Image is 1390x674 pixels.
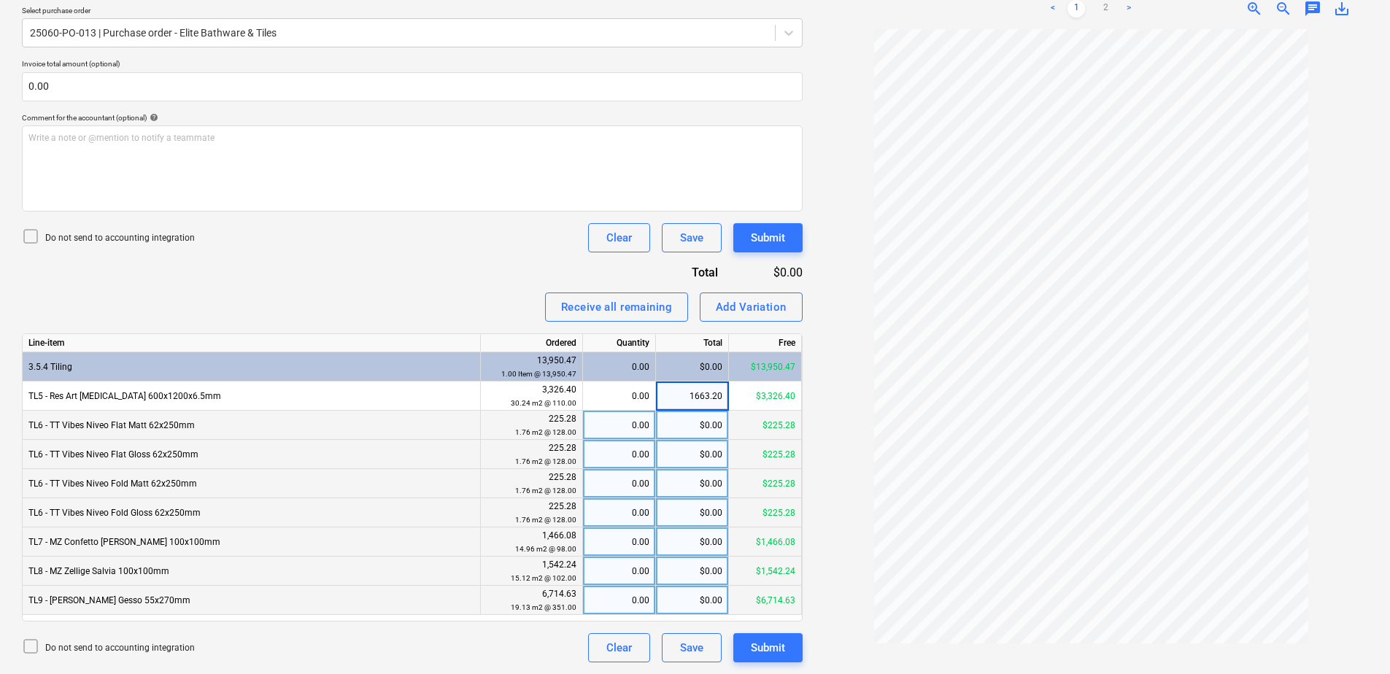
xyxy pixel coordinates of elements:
div: Total [656,334,729,352]
small: 1.76 m2 @ 128.00 [515,457,576,465]
div: Receive all remaining [561,298,672,317]
p: Do not send to accounting integration [45,232,195,244]
p: Do not send to accounting integration [45,642,195,654]
button: Submit [733,223,803,252]
div: Save [680,638,703,657]
small: 1.76 m2 @ 128.00 [515,428,576,436]
div: 0.00 [589,352,649,381]
div: Submit [751,228,785,247]
div: Quantity [583,334,656,352]
div: TL6 - TT Vibes Niveo Fold Gloss 62x250mm [23,498,481,527]
p: Select purchase order [22,6,803,18]
div: 6,714.63 [487,587,576,614]
div: TL9 - [PERSON_NAME] Gesso 55x270mm [23,586,481,615]
div: Save [680,228,703,247]
div: 1,466.08 [487,529,576,556]
div: $0.00 [656,527,729,557]
div: 0.00 [589,381,649,411]
small: 19.13 m2 @ 351.00 [511,603,576,611]
button: Receive all remaining [545,293,688,322]
span: help [147,113,158,122]
button: Submit [733,633,803,662]
div: $0.00 [656,498,729,527]
div: TL6 - TT Vibes Niveo Fold Matt 62x250mm [23,469,481,498]
div: $225.28 [729,440,802,469]
div: $6,714.63 [729,586,802,615]
div: 0.00 [589,498,649,527]
div: $3,326.40 [729,381,802,411]
div: $225.28 [729,411,802,440]
small: 30.24 m2 @ 110.00 [511,399,576,407]
div: 225.28 [487,441,576,468]
div: 0.00 [589,440,649,469]
div: TL5 - Res Art [MEDICAL_DATA] 600x1200x6.5mm [23,381,481,411]
div: $1,542.24 [729,557,802,586]
div: $0.00 [656,440,729,469]
div: $1,466.08 [729,527,802,557]
iframe: Chat Widget [1317,604,1390,674]
div: $0.00 [656,469,729,498]
div: $225.28 [729,469,802,498]
div: $0.00 [741,264,803,281]
div: $0.00 [656,557,729,586]
button: Save [662,633,722,662]
div: 0.00 [589,527,649,557]
div: $0.00 [656,586,729,615]
button: Save [662,223,722,252]
input: Invoice total amount (optional) [22,72,803,101]
div: 225.28 [487,412,576,439]
div: Clear [606,638,632,657]
div: 225.28 [487,500,576,527]
div: Submit [751,638,785,657]
div: 0.00 [589,586,649,615]
div: TL8 - MZ Zellige Salvia 100x100mm [23,557,481,586]
button: Clear [588,223,650,252]
div: Free [729,334,802,352]
div: $0.00 [656,411,729,440]
div: 13,950.47 [487,354,576,381]
div: 0.00 [589,411,649,440]
small: 1.00 Item @ 13,950.47 [501,370,576,378]
button: Add Variation [700,293,803,322]
small: 14.96 m2 @ 98.00 [515,545,576,553]
div: 1,542.24 [487,558,576,585]
div: 225.28 [487,470,576,497]
p: Invoice total amount (optional) [22,59,803,71]
div: 0.00 [589,469,649,498]
button: Clear [588,633,650,662]
small: 15.12 m2 @ 102.00 [511,574,576,582]
div: Line-item [23,334,481,352]
div: $13,950.47 [729,352,802,381]
small: 1.76 m2 @ 128.00 [515,516,576,524]
div: 3,326.40 [487,383,576,410]
span: 3.5.4 Tiling [28,362,72,372]
div: $225.28 [729,498,802,527]
div: TL6 - TT Vibes Niveo Flat Gloss 62x250mm [23,440,481,469]
div: Total [613,264,741,281]
div: Add Variation [716,298,787,317]
div: Clear [606,228,632,247]
small: 1.76 m2 @ 128.00 [515,487,576,495]
div: TL6 - TT Vibes Niveo Flat Matt 62x250mm [23,411,481,440]
div: TL7 - MZ Confetto [PERSON_NAME] 100x100mm [23,527,481,557]
div: Ordered [481,334,583,352]
div: 0.00 [589,557,649,586]
div: $0.00 [656,352,729,381]
div: Comment for the accountant (optional) [22,113,803,123]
